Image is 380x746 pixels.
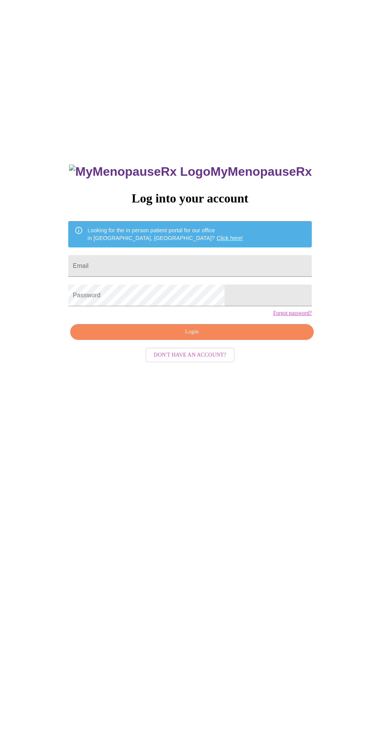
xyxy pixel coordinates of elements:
a: Click here! [217,235,243,241]
a: Forgot password? [273,310,312,316]
div: Looking for the in person patient portal for our office in [GEOGRAPHIC_DATA], [GEOGRAPHIC_DATA]? [88,223,243,245]
span: Login [79,327,305,337]
button: Don't have an account? [145,348,235,363]
h3: MyMenopauseRx [69,165,312,179]
img: MyMenopauseRx Logo [69,165,210,179]
a: Don't have an account? [143,351,237,358]
h3: Log into your account [68,191,312,206]
span: Don't have an account? [154,350,226,360]
button: Login [70,324,314,340]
